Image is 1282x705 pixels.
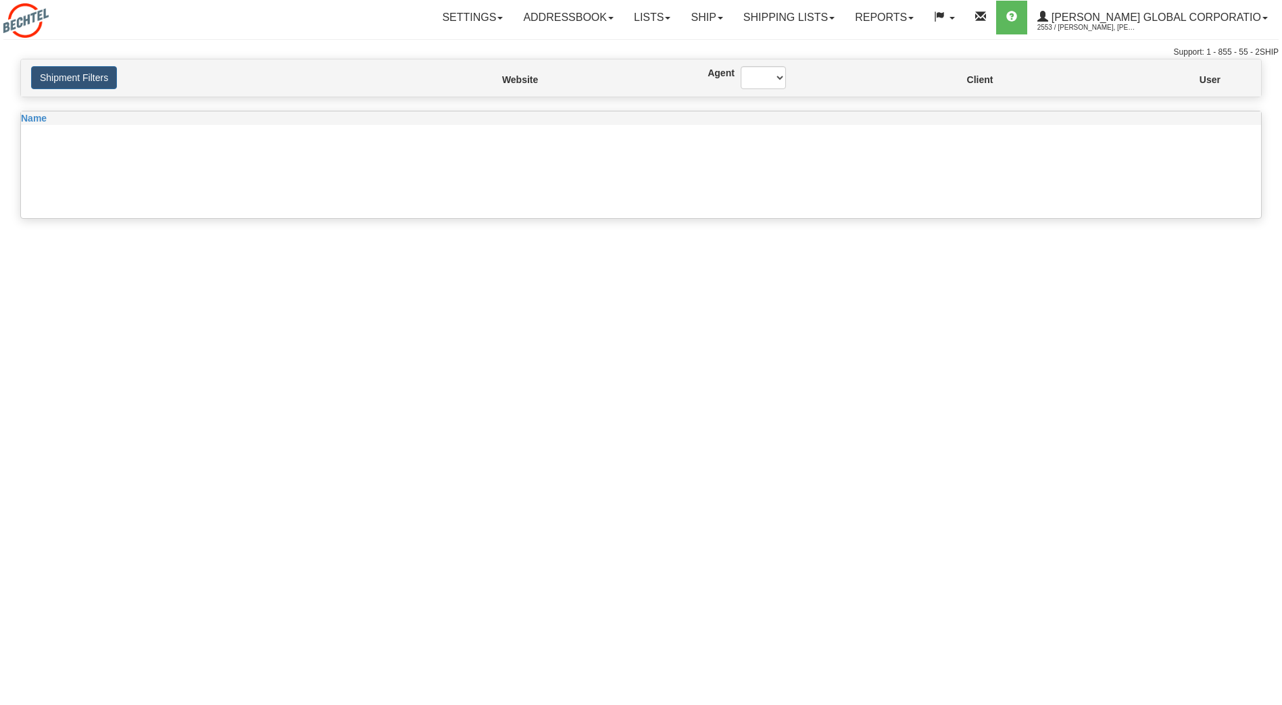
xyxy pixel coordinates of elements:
a: Reports [845,1,924,34]
img: logo2553.jpg [3,3,49,38]
label: Website [502,73,508,86]
a: [PERSON_NAME] Global Corporatio 2553 / [PERSON_NAME], [PERSON_NAME] [1027,1,1278,34]
span: [PERSON_NAME] Global Corporatio [1048,11,1261,23]
div: Support: 1 - 855 - 55 - 2SHIP [3,47,1279,58]
label: Client [967,73,969,86]
span: 2553 / [PERSON_NAME], [PERSON_NAME] [1037,21,1139,34]
a: Addressbook [513,1,624,34]
label: Agent [708,66,720,80]
a: Settings [432,1,513,34]
a: Ship [681,1,733,34]
span: Name [21,113,47,124]
a: Lists [624,1,681,34]
a: Shipping lists [733,1,845,34]
button: Shipment Filters [31,66,117,89]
